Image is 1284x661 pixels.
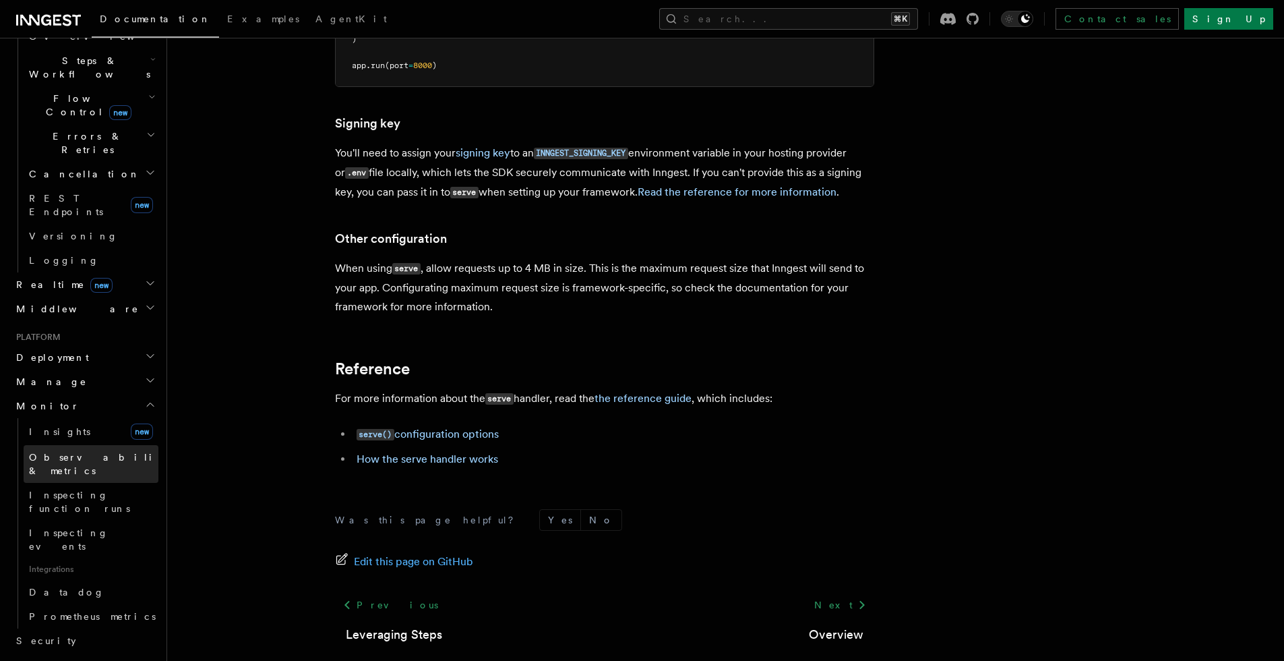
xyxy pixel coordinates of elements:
[16,635,76,646] span: Security
[219,4,307,36] a: Examples
[456,146,510,159] a: signing key
[392,263,421,275] code: serve
[100,13,211,24] span: Documentation
[11,345,158,370] button: Deployment
[24,186,158,224] a: REST Endpointsnew
[24,483,158,521] a: Inspecting function runs
[534,148,628,159] code: INNGEST_SIGNING_KEY
[1056,8,1179,30] a: Contact sales
[29,490,130,514] span: Inspecting function runs
[29,193,103,217] span: REST Endpoints
[366,61,371,70] span: .
[24,445,158,483] a: Observability & metrics
[594,392,692,405] a: the reference guide
[11,332,61,343] span: Platform
[809,625,863,644] a: Overview
[354,552,473,571] span: Edit this page on GitHub
[346,625,442,644] a: Leveraging Steps
[371,61,385,70] span: run
[24,248,158,272] a: Logging
[11,351,89,364] span: Deployment
[11,418,158,629] div: Monitor
[1001,11,1033,27] button: Toggle dark mode
[307,4,395,36] a: AgentKit
[357,428,499,440] a: serve()configuration options
[29,452,168,476] span: Observability & metrics
[357,429,394,440] code: serve()
[29,527,109,552] span: Inspecting events
[335,114,400,133] a: Signing key
[24,580,158,604] a: Datadog
[11,297,158,321] button: Middleware
[11,399,80,413] span: Monitor
[24,167,140,181] span: Cancellation
[24,604,158,629] a: Prometheus metrics
[485,393,514,405] code: serve
[11,24,158,272] div: Inngest Functions
[335,389,874,409] p: For more information about the handler, read the , which includes:
[335,360,410,378] a: Reference
[11,370,158,394] button: Manage
[92,4,219,38] a: Documentation
[534,146,628,159] a: INNGEST_SIGNING_KEY
[90,278,113,293] span: new
[24,92,148,119] span: Flow Control
[24,224,158,248] a: Versioning
[24,49,158,86] button: Steps & Workflows
[408,61,413,70] span: =
[24,86,158,124] button: Flow Controlnew
[24,54,150,81] span: Steps & Workflows
[11,272,158,297] button: Realtimenew
[345,167,369,179] code: .env
[581,510,621,530] button: No
[24,124,158,162] button: Errors & Retries
[540,510,580,530] button: Yes
[29,587,104,598] span: Datadog
[24,558,158,580] span: Integrations
[227,13,299,24] span: Examples
[109,105,131,120] span: new
[806,593,874,617] a: Next
[352,61,366,70] span: app
[335,593,446,617] a: Previous
[385,61,408,70] span: (port
[29,426,90,437] span: Insights
[29,255,99,266] span: Logging
[29,611,156,622] span: Prometheus metrics
[29,231,118,241] span: Versioning
[335,552,473,571] a: Edit this page on GitHub
[11,629,158,653] a: Security
[450,187,479,198] code: serve
[335,259,874,316] p: When using , allow requests up to 4 MB in size. This is the maximum request size that Inngest wil...
[432,61,437,70] span: )
[131,424,153,440] span: new
[315,13,387,24] span: AgentKit
[24,162,158,186] button: Cancellation
[11,375,87,389] span: Manage
[24,521,158,558] a: Inspecting events
[638,185,836,198] a: Read the reference for more information
[24,418,158,445] a: Insightsnew
[11,394,158,418] button: Monitor
[11,302,139,316] span: Middleware
[1184,8,1273,30] a: Sign Up
[335,513,523,527] p: Was this page helpful?
[891,12,910,26] kbd: ⌘K
[357,453,498,465] a: How the serve handler works
[131,197,153,213] span: new
[335,229,447,248] a: Other configuration
[659,8,918,30] button: Search...⌘K
[11,278,113,291] span: Realtime
[413,61,432,70] span: 8000
[352,34,357,44] span: )
[335,144,874,202] p: You'll need to assign your to an environment variable in your hosting provider or file locally, w...
[24,130,146,156] span: Errors & Retries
